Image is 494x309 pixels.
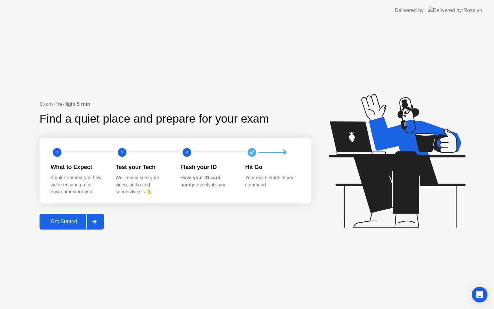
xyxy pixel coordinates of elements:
b: Have your ID card handy [180,175,220,187]
div: Flash your ID [180,163,235,171]
div: We’ll make sure your video, audio and connectivity is 👌 [116,174,170,196]
img: Delivered by Rosalyn [428,7,482,14]
div: Test your Tech [116,163,170,171]
div: Get Started [41,219,86,225]
div: A quick summary of how we’re ensuring a fair environment for you [51,174,105,196]
text: 1 [56,149,58,155]
div: to verify it’s you [180,174,235,188]
b: 5 min [77,101,91,107]
button: Get Started [40,214,104,230]
text: 2 [121,149,123,155]
div: Exam Pre-flight: [40,100,311,108]
div: Open Intercom Messenger [472,287,487,302]
text: 3 [186,149,188,155]
div: Delivered by [395,7,424,14]
div: What to Expect [51,163,105,171]
div: Find a quiet place and prepare for your exam [40,110,270,128]
div: Your exam starts at your command [245,174,300,188]
div: Hit Go [245,163,300,171]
